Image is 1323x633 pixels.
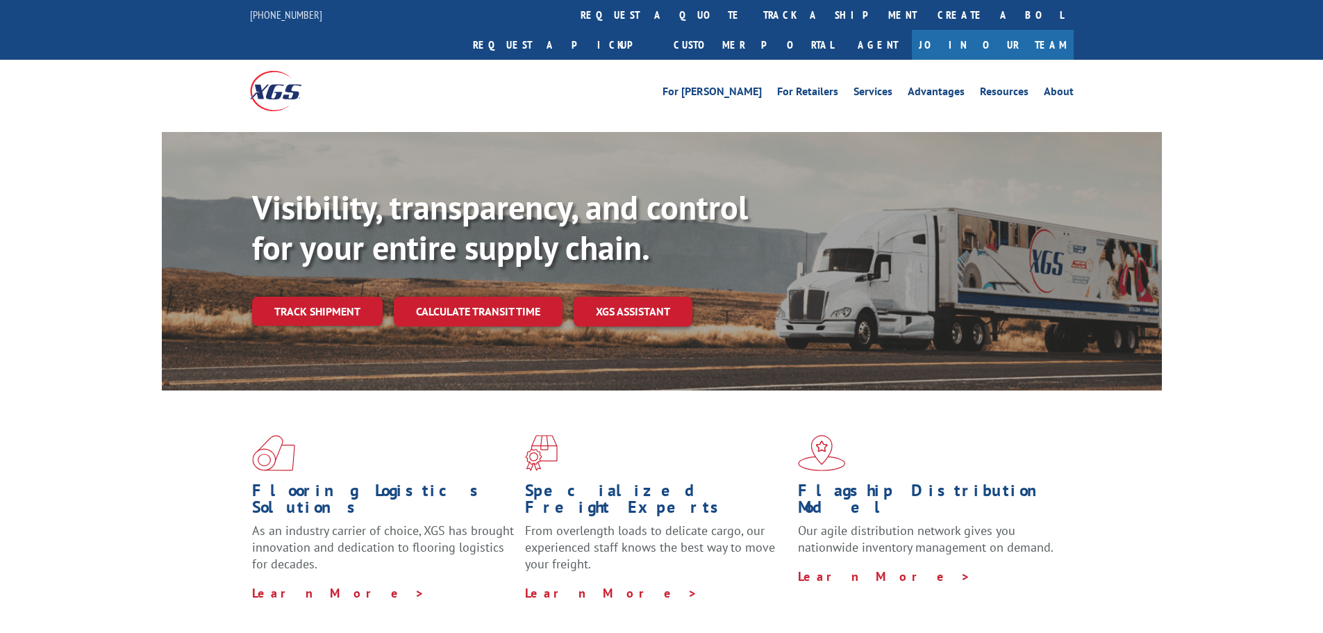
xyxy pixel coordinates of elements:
a: Calculate transit time [394,297,563,327]
a: Learn More > [798,568,971,584]
h1: Flagship Distribution Model [798,482,1060,523]
a: For [PERSON_NAME] [663,86,762,101]
a: Track shipment [252,297,383,326]
a: XGS ASSISTANT [574,297,692,327]
a: Learn More > [525,585,698,601]
h1: Flooring Logistics Solutions [252,482,515,523]
a: Services [854,86,892,101]
a: Learn More > [252,585,425,601]
img: xgs-icon-total-supply-chain-intelligence-red [252,435,295,471]
span: As an industry carrier of choice, XGS has brought innovation and dedication to flooring logistics... [252,523,514,572]
a: About [1044,86,1074,101]
h1: Specialized Freight Experts [525,482,788,523]
a: Customer Portal [663,30,844,60]
img: xgs-icon-flagship-distribution-model-red [798,435,846,471]
a: Request a pickup [463,30,663,60]
img: xgs-icon-focused-on-flooring-red [525,435,558,471]
a: [PHONE_NUMBER] [250,8,322,22]
a: Join Our Team [912,30,1074,60]
a: Resources [980,86,1029,101]
b: Visibility, transparency, and control for your entire supply chain. [252,186,748,269]
a: Agent [844,30,912,60]
p: From overlength loads to delicate cargo, our experienced staff knows the best way to move your fr... [525,523,788,584]
a: For Retailers [777,86,838,101]
a: Advantages [908,86,965,101]
span: Our agile distribution network gives you nationwide inventory management on demand. [798,523,1054,555]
